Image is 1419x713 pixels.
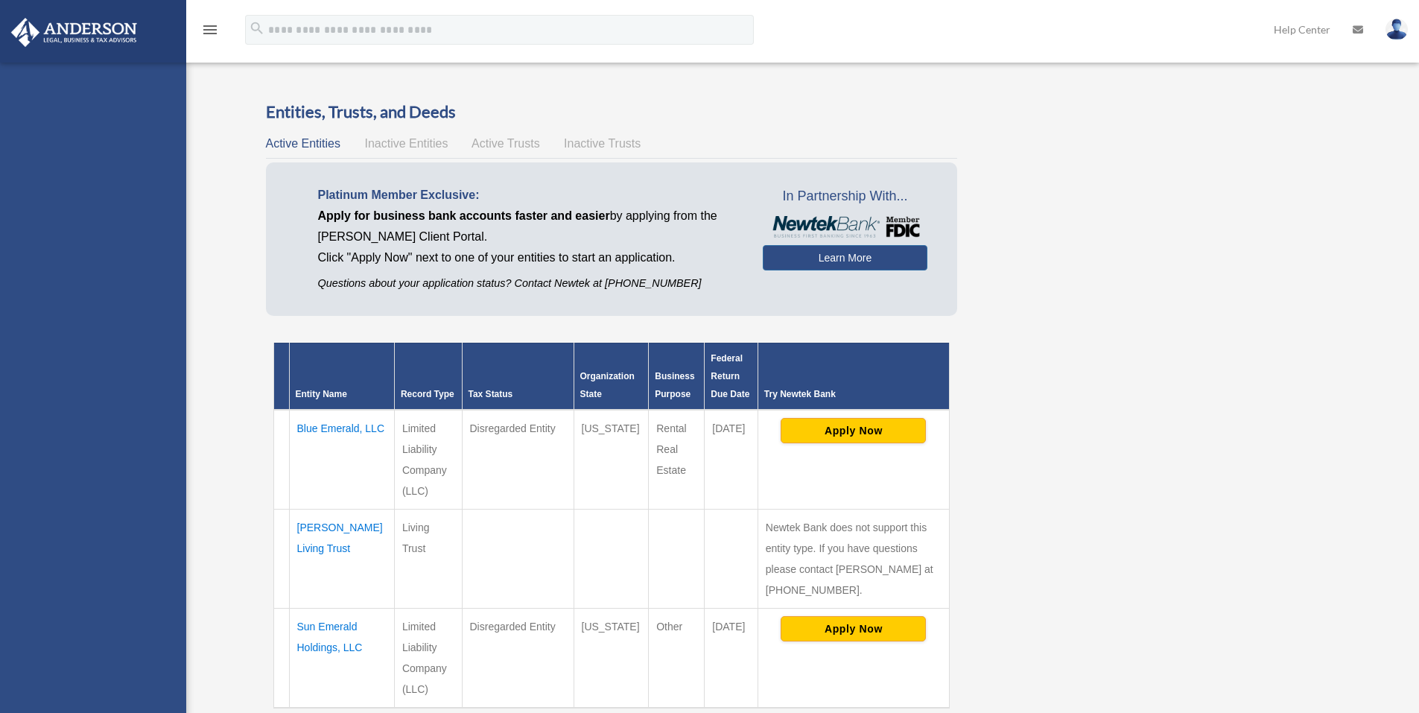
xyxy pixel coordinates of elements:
[289,608,394,708] td: Sun Emerald Holdings, LLC
[1385,19,1408,40] img: User Pic
[649,410,705,510] td: Rental Real Estate
[201,21,219,39] i: menu
[462,410,574,510] td: Disregarded Entity
[770,216,920,238] img: NewtekBankLogoSM.png
[705,410,758,510] td: [DATE]
[266,137,340,150] span: Active Entities
[364,137,448,150] span: Inactive Entities
[289,343,394,410] th: Entity Name
[201,26,219,39] a: menu
[649,608,705,708] td: Other
[289,410,394,510] td: Blue Emerald, LLC
[318,206,740,247] p: by applying from the [PERSON_NAME] Client Portal.
[7,18,142,47] img: Anderson Advisors Platinum Portal
[758,509,949,608] td: Newtek Bank does not support this entity type. If you have questions please contact [PERSON_NAME]...
[574,343,649,410] th: Organization State
[318,185,740,206] p: Platinum Member Exclusive:
[763,245,927,270] a: Learn More
[649,343,705,410] th: Business Purpose
[394,410,462,510] td: Limited Liability Company (LLC)
[318,274,740,293] p: Questions about your application status? Contact Newtek at [PHONE_NUMBER]
[574,608,649,708] td: [US_STATE]
[462,343,574,410] th: Tax Status
[564,137,641,150] span: Inactive Trusts
[472,137,540,150] span: Active Trusts
[462,608,574,708] td: Disregarded Entity
[574,410,649,510] td: [US_STATE]
[318,209,610,222] span: Apply for business bank accounts faster and easier
[763,185,927,209] span: In Partnership With...
[781,616,926,641] button: Apply Now
[394,509,462,608] td: Living Trust
[705,608,758,708] td: [DATE]
[249,20,265,37] i: search
[764,385,943,403] div: Try Newtek Bank
[266,101,958,124] h3: Entities, Trusts, and Deeds
[318,247,740,268] p: Click "Apply Now" next to one of your entities to start an application.
[781,418,926,443] button: Apply Now
[289,509,394,608] td: [PERSON_NAME] Living Trust
[394,608,462,708] td: Limited Liability Company (LLC)
[394,343,462,410] th: Record Type
[705,343,758,410] th: Federal Return Due Date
